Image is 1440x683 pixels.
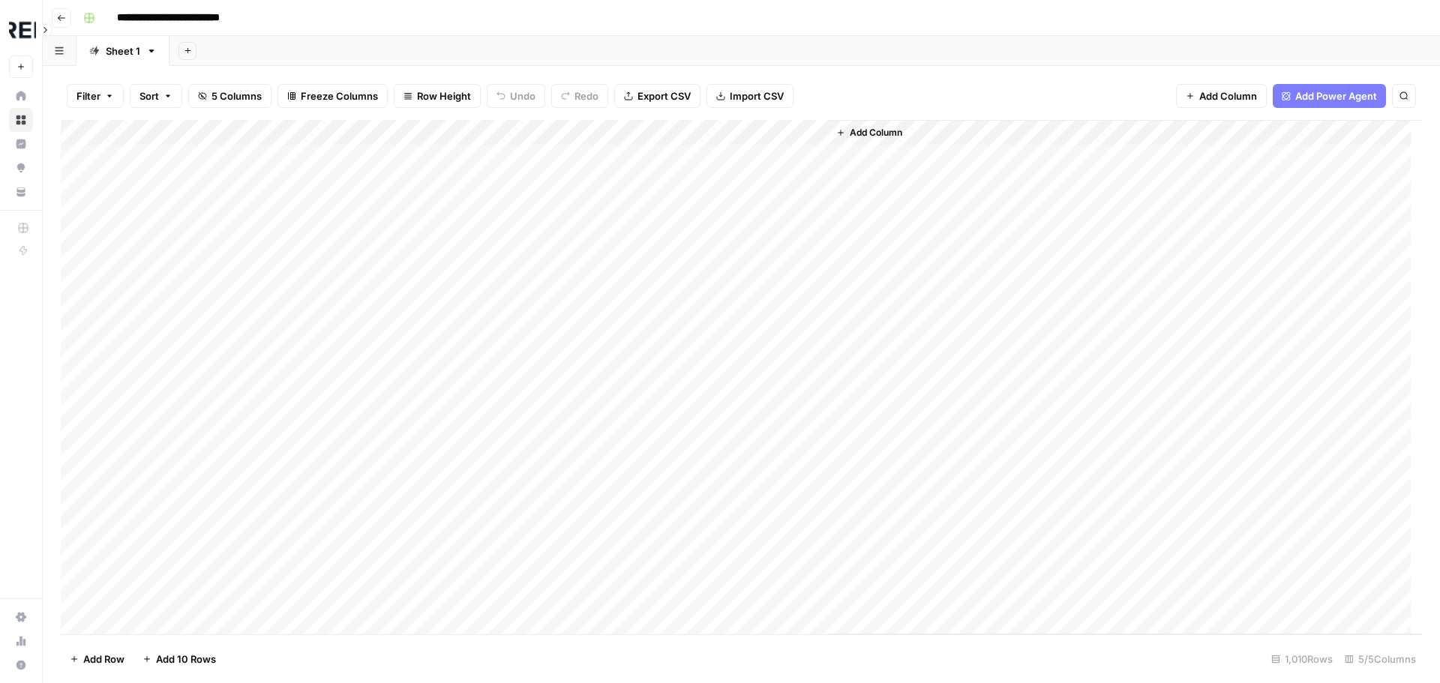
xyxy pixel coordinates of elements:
button: Add Row [61,647,133,671]
img: Threepipe Reply Logo [9,17,36,44]
button: Add Column [1176,84,1267,108]
button: Row Height [394,84,481,108]
span: Add 10 Rows [156,652,216,667]
button: Sort [130,84,182,108]
a: Your Data [9,180,33,204]
a: Insights [9,132,33,156]
a: Browse [9,108,33,132]
a: Sheet 1 [76,36,169,66]
span: Undo [510,88,535,103]
a: Settings [9,605,33,629]
button: Redo [551,84,608,108]
span: Redo [574,88,598,103]
span: Import CSV [730,88,784,103]
a: Usage [9,629,33,653]
button: Help + Support [9,653,33,677]
span: Add Power Agent [1295,88,1377,103]
button: Freeze Columns [277,84,388,108]
span: Row Height [417,88,471,103]
button: Filter [67,84,124,108]
div: 5/5 Columns [1339,647,1422,671]
span: Filter [76,88,100,103]
button: Add Column [830,123,908,142]
span: Add Column [850,126,902,139]
span: Add Column [1199,88,1257,103]
span: Sort [139,88,159,103]
span: Export CSV [637,88,691,103]
span: 5 Columns [211,88,262,103]
div: Sheet 1 [106,43,140,58]
button: Add 10 Rows [133,647,225,671]
span: Freeze Columns [301,88,378,103]
a: Home [9,84,33,108]
button: Undo [487,84,545,108]
button: 5 Columns [188,84,271,108]
a: Opportunities [9,156,33,180]
button: Workspace: Threepipe Reply [9,12,33,49]
span: Add Row [83,652,124,667]
div: 1,010 Rows [1265,647,1339,671]
button: Add Power Agent [1273,84,1386,108]
button: Import CSV [706,84,793,108]
button: Export CSV [614,84,700,108]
